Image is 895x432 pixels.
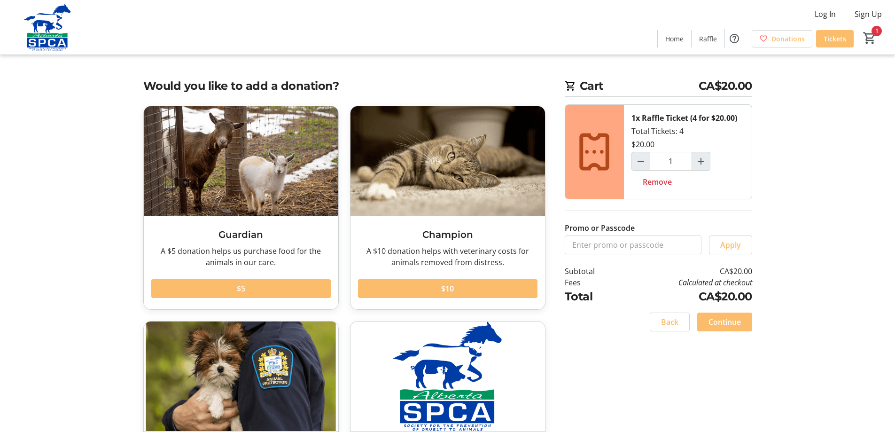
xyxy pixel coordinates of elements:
h2: Cart [565,78,752,97]
img: Animal Hero [144,322,338,431]
span: Back [661,316,678,328]
span: $5 [237,283,245,294]
td: Total [565,288,619,305]
button: Back [650,313,690,331]
button: Apply [709,236,752,254]
div: 1x Raffle Ticket (4 for $20.00) [631,112,737,124]
input: Enter promo or passcode [565,236,701,254]
td: Subtotal [565,266,619,277]
a: Raffle [692,30,724,47]
a: Home [658,30,691,47]
td: CA$20.00 [619,266,752,277]
h3: Guardian [151,228,331,242]
div: A $5 donation helps us purchase food for the animals in our care. [151,245,331,268]
button: Continue [697,313,752,331]
img: Alberta SPCA's Logo [6,4,89,51]
span: Continue [708,316,741,328]
span: Tickets [824,34,846,44]
span: Donations [771,34,805,44]
div: Total Tickets: 4 [624,105,752,199]
button: Log In [807,7,843,22]
button: Remove [631,173,683,191]
span: Apply [720,239,741,251]
span: CA$20.00 [699,78,752,94]
img: Guardian [144,106,338,216]
button: $5 [151,279,331,298]
span: Sign Up [855,8,882,20]
label: Promo or Passcode [565,222,635,234]
button: Decrement by one [632,152,650,170]
a: Tickets [816,30,854,47]
span: Home [665,34,684,44]
td: CA$20.00 [619,288,752,305]
div: A $10 donation helps with veterinary costs for animals removed from distress. [358,245,537,268]
button: Cart [861,30,878,47]
span: Remove [643,176,672,188]
img: Donate Another Amount [350,322,545,431]
button: Increment by one [692,152,710,170]
td: Calculated at checkout [619,277,752,288]
span: Raffle [699,34,717,44]
button: Sign Up [847,7,889,22]
span: Log In [815,8,836,20]
h2: Would you like to add a donation? [143,78,545,94]
button: $10 [358,279,537,298]
img: Champion [350,106,545,216]
input: Raffle Ticket (4 for $20.00) Quantity [650,152,692,171]
a: Donations [752,30,812,47]
span: $10 [441,283,454,294]
td: Fees [565,277,619,288]
div: $20.00 [631,139,654,150]
button: Help [725,29,744,48]
h3: Champion [358,228,537,242]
